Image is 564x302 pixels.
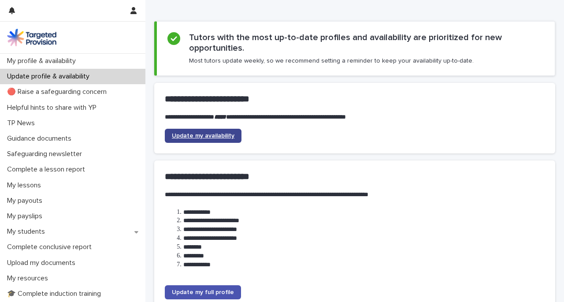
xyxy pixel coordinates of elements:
img: M5nRWzHhSzIhMunXDL62 [7,29,56,46]
a: Update my full profile [165,285,241,299]
p: 🔴 Raise a safeguarding concern [4,88,114,96]
p: Update profile & availability [4,72,96,81]
p: TP News [4,119,42,127]
p: My profile & availability [4,57,83,65]
p: Upload my documents [4,259,82,267]
p: Complete conclusive report [4,243,99,251]
h2: Tutors with the most up-to-date profiles and availability are prioritized for new opportunities. [189,32,544,53]
p: Safeguarding newsletter [4,150,89,158]
p: Most tutors update weekly, so we recommend setting a reminder to keep your availability up-to-date. [189,57,474,65]
p: 🎓 Complete induction training [4,290,108,298]
p: My resources [4,274,55,283]
p: Complete a lesson report [4,165,92,174]
p: Helpful hints to share with YP [4,104,104,112]
p: My students [4,227,52,236]
p: My lessons [4,181,48,190]
p: My payouts [4,197,49,205]
p: My payslips [4,212,49,220]
span: Update my availability [172,133,234,139]
a: Update my availability [165,129,241,143]
span: Update my full profile [172,289,234,295]
p: Guidance documents [4,134,78,143]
